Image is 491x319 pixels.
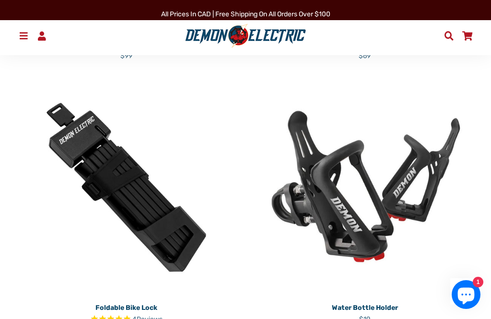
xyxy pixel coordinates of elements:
[449,280,483,311] inbox-online-store-chat: Shopify online store chat
[253,75,477,299] img: Water Bottle Holder
[182,24,309,48] img: Demon Electric logo
[14,75,238,299] img: Foldable Bike Lock - Demon Electric
[120,52,132,60] span: $99
[14,303,238,313] p: Foldable Bike Lock
[253,303,477,313] p: Water Bottle Holder
[359,52,371,60] span: $69
[161,10,330,18] span: All Prices in CAD | Free shipping on all orders over $100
